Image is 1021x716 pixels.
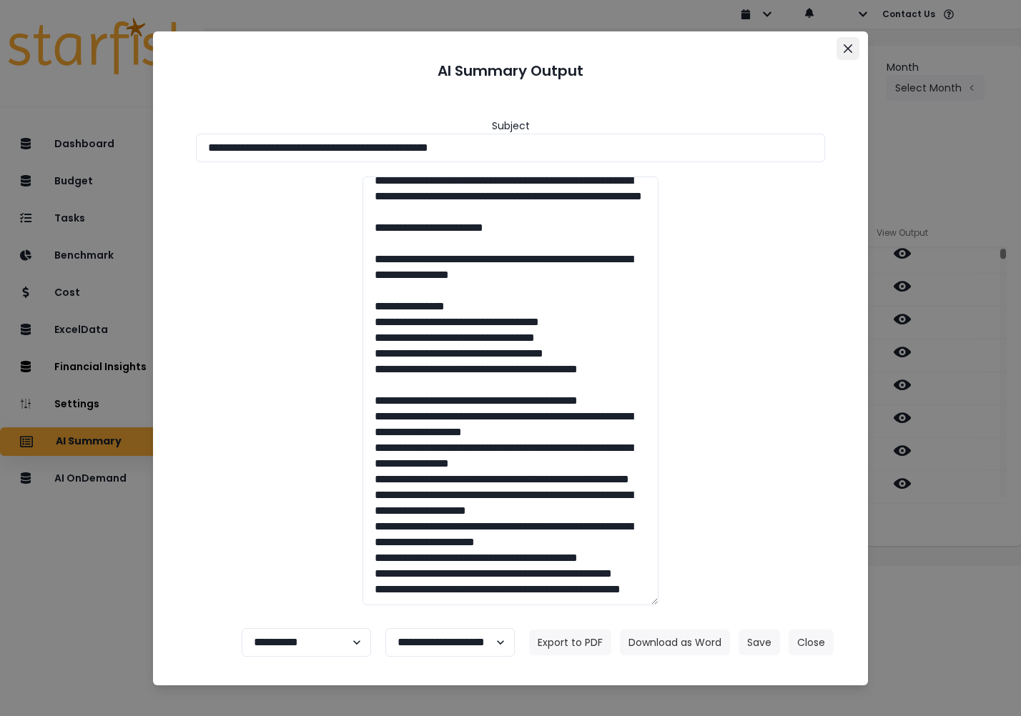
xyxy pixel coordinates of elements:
[170,49,851,93] header: AI Summary Output
[837,37,859,60] button: Close
[620,630,730,655] button: Download as Word
[529,630,611,655] button: Export to PDF
[789,630,834,655] button: Close
[492,119,530,134] header: Subject
[739,630,780,655] button: Save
